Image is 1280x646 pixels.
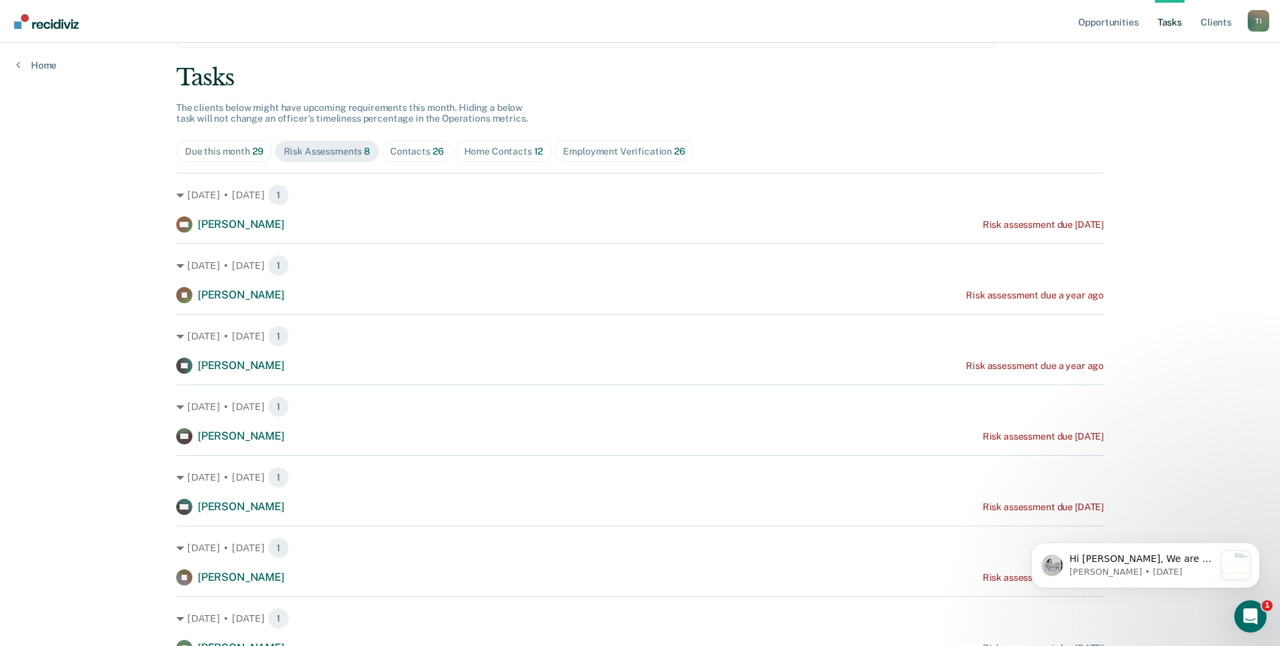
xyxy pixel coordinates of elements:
[198,430,285,442] span: [PERSON_NAME]
[1011,516,1280,610] iframe: Intercom notifications message
[176,396,1104,417] div: [DATE] • [DATE] 1
[176,184,1104,206] div: [DATE] • [DATE] 1
[1248,10,1269,32] button: Profile dropdown button
[176,325,1104,347] div: [DATE] • [DATE] 1
[268,467,289,488] span: 1
[983,572,1104,583] div: Risk assessment due [DATE]
[198,218,285,231] span: [PERSON_NAME]
[16,59,57,71] a: Home
[268,537,289,559] span: 1
[268,396,289,417] span: 1
[284,146,371,157] div: Risk Assessments
[198,500,285,513] span: [PERSON_NAME]
[176,255,1104,276] div: [DATE] • [DATE] 1
[464,146,543,157] div: Home Contacts
[252,146,264,157] span: 29
[268,325,289,347] span: 1
[432,146,444,157] span: 26
[1248,10,1269,32] div: T I
[176,64,1104,91] div: Tasks
[563,146,685,157] div: Employment Verification
[1262,600,1273,611] span: 1
[185,146,264,157] div: Due this month
[390,146,444,157] div: Contacts
[198,359,285,372] span: [PERSON_NAME]
[1234,600,1267,633] iframe: Intercom live chat
[176,102,528,124] span: The clients below might have upcoming requirements this month. Hiding a below task will not chang...
[966,290,1104,301] div: Risk assessment due a year ago
[966,360,1104,372] div: Risk assessment due a year ago
[674,146,685,157] span: 26
[198,288,285,301] span: [PERSON_NAME]
[534,146,543,157] span: 12
[983,431,1104,442] div: Risk assessment due [DATE]
[268,255,289,276] span: 1
[59,38,204,382] span: Hi [PERSON_NAME], We are so excited to announce a brand new feature: AI case note search! 📣 Findi...
[176,537,1104,559] div: [DATE] • [DATE] 1
[59,50,204,63] p: Message from Kim, sent 1w ago
[983,501,1104,513] div: Risk assessment due [DATE]
[198,571,285,583] span: [PERSON_NAME]
[14,14,79,29] img: Recidiviz
[176,608,1104,629] div: [DATE] • [DATE] 1
[176,467,1104,488] div: [DATE] • [DATE] 1
[983,219,1104,231] div: Risk assessment due [DATE]
[268,184,289,206] span: 1
[364,146,370,157] span: 8
[268,608,289,629] span: 1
